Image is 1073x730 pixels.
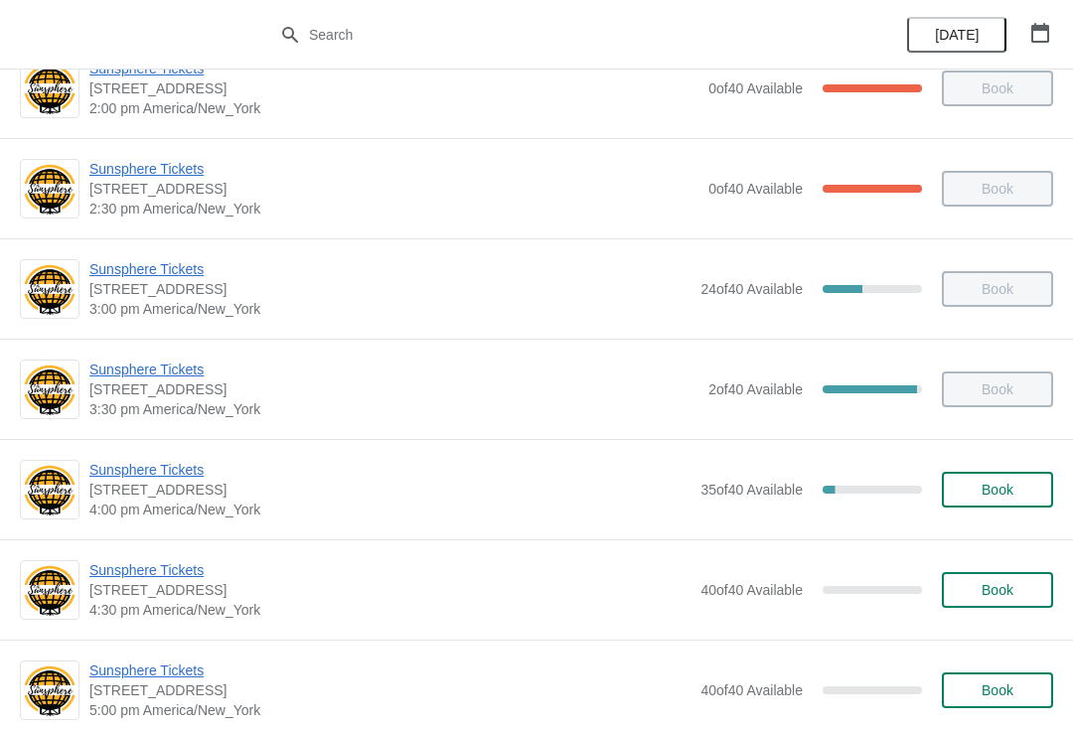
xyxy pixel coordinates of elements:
span: 24 of 40 Available [700,281,803,297]
button: [DATE] [907,17,1006,53]
span: [STREET_ADDRESS] [89,279,690,299]
span: [STREET_ADDRESS] [89,480,690,500]
button: Book [942,672,1053,708]
span: [STREET_ADDRESS] [89,680,690,700]
span: 0 of 40 Available [708,80,803,96]
img: Sunsphere Tickets | 810 Clinch Avenue, Knoxville, TN, USA | 4:00 pm America/New_York [21,463,78,517]
button: Book [942,572,1053,608]
img: Sunsphere Tickets | 810 Clinch Avenue, Knoxville, TN, USA | 5:00 pm America/New_York [21,663,78,718]
span: [STREET_ADDRESS] [89,580,690,600]
span: 0 of 40 Available [708,181,803,197]
span: Sunsphere Tickets [89,259,690,279]
span: 2 of 40 Available [708,381,803,397]
span: [STREET_ADDRESS] [89,78,698,98]
span: 3:30 pm America/New_York [89,399,698,419]
span: Sunsphere Tickets [89,460,690,480]
span: 5:00 pm America/New_York [89,700,690,720]
span: [DATE] [935,27,979,43]
span: Book [982,582,1013,598]
span: Sunsphere Tickets [89,159,698,179]
span: 4:00 pm America/New_York [89,500,690,519]
span: 40 of 40 Available [700,682,803,698]
span: Sunsphere Tickets [89,660,690,680]
img: Sunsphere Tickets | 810 Clinch Avenue, Knoxville, TN, USA | 3:30 pm America/New_York [21,363,78,417]
span: Sunsphere Tickets [89,360,698,379]
button: Book [942,472,1053,508]
span: 40 of 40 Available [700,582,803,598]
span: Book [982,682,1013,698]
img: Sunsphere Tickets | 810 Clinch Avenue, Knoxville, TN, USA | 4:30 pm America/New_York [21,563,78,618]
span: [STREET_ADDRESS] [89,179,698,199]
img: Sunsphere Tickets | 810 Clinch Avenue, Knoxville, TN, USA | 3:00 pm America/New_York [21,262,78,317]
span: 3:00 pm America/New_York [89,299,690,319]
span: [STREET_ADDRESS] [89,379,698,399]
img: Sunsphere Tickets | 810 Clinch Avenue, Knoxville, TN, USA | 2:30 pm America/New_York [21,162,78,217]
span: 2:00 pm America/New_York [89,98,698,118]
span: 4:30 pm America/New_York [89,600,690,620]
span: 2:30 pm America/New_York [89,199,698,219]
span: Sunsphere Tickets [89,560,690,580]
img: Sunsphere Tickets | 810 Clinch Avenue, Knoxville, TN, USA | 2:00 pm America/New_York [21,62,78,116]
input: Search [308,17,805,53]
span: 35 of 40 Available [700,482,803,498]
span: Book [982,482,1013,498]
